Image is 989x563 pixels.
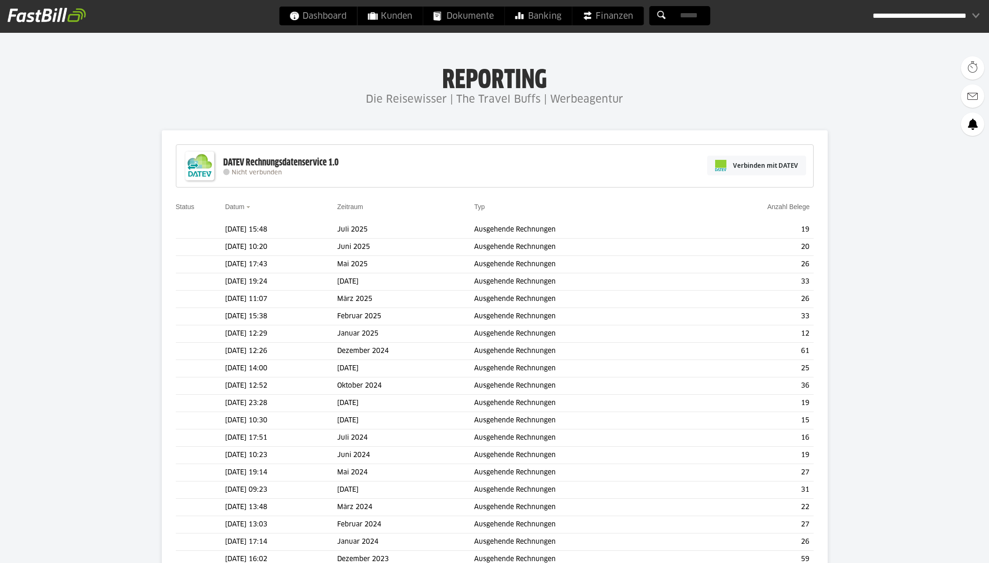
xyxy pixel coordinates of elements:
iframe: Öffnet ein Widget, in dem Sie weitere Informationen finden [916,535,980,558]
td: [DATE] 12:29 [225,325,337,343]
td: 27 [691,516,813,533]
td: 36 [691,377,813,395]
td: 26 [691,533,813,551]
td: 31 [691,481,813,499]
td: Januar 2025 [337,325,474,343]
td: Ausgehende Rechnungen [474,412,691,429]
td: Ausgehende Rechnungen [474,516,691,533]
td: Ausgehende Rechnungen [474,360,691,377]
td: Ausgehende Rechnungen [474,256,691,273]
td: März 2024 [337,499,474,516]
td: Mai 2024 [337,464,474,481]
td: [DATE] 11:07 [225,291,337,308]
td: [DATE] 15:38 [225,308,337,325]
h1: Reporting [94,66,895,90]
td: 15 [691,412,813,429]
td: Mai 2025 [337,256,474,273]
td: [DATE] 17:43 [225,256,337,273]
td: Ausgehende Rechnungen [474,343,691,360]
span: Dashboard [289,7,347,25]
td: 22 [691,499,813,516]
td: 25 [691,360,813,377]
a: Dokumente [423,7,504,25]
td: [DATE] [337,273,474,291]
td: Ausgehende Rechnungen [474,533,691,551]
td: Januar 2024 [337,533,474,551]
td: 27 [691,464,813,481]
td: [DATE] 10:30 [225,412,337,429]
a: Anzahl Belege [767,203,809,210]
td: [DATE] [337,412,474,429]
a: Datum [225,203,244,210]
td: Ausgehende Rechnungen [474,395,691,412]
td: Ausgehende Rechnungen [474,429,691,447]
td: Ausgehende Rechnungen [474,221,691,239]
td: Ausgehende Rechnungen [474,377,691,395]
td: [DATE] 10:23 [225,447,337,464]
td: 33 [691,273,813,291]
td: [DATE] 09:23 [225,481,337,499]
td: [DATE] 17:51 [225,429,337,447]
td: Oktober 2024 [337,377,474,395]
span: Banking [515,7,561,25]
td: [DATE] 19:24 [225,273,337,291]
td: Ausgehende Rechnungen [474,291,691,308]
span: Finanzen [582,7,633,25]
a: Verbinden mit DATEV [707,156,806,175]
td: 19 [691,221,813,239]
a: Zeitraum [337,203,363,210]
img: fastbill_logo_white.png [8,8,86,23]
img: pi-datev-logo-farbig-24.svg [715,160,726,171]
td: [DATE] 13:03 [225,516,337,533]
td: [DATE] 17:14 [225,533,337,551]
td: 61 [691,343,813,360]
td: März 2025 [337,291,474,308]
td: 16 [691,429,813,447]
td: Ausgehende Rechnungen [474,481,691,499]
td: [DATE] [337,481,474,499]
img: sort_desc.gif [246,206,252,208]
span: Nicht verbunden [232,170,282,176]
td: [DATE] 23:28 [225,395,337,412]
td: 26 [691,291,813,308]
td: Ausgehende Rechnungen [474,308,691,325]
td: 33 [691,308,813,325]
td: [DATE] 10:20 [225,239,337,256]
a: Typ [474,203,485,210]
td: 26 [691,256,813,273]
td: 20 [691,239,813,256]
td: Ausgehende Rechnungen [474,325,691,343]
a: Dashboard [279,7,357,25]
td: [DATE] 14:00 [225,360,337,377]
a: Banking [505,7,572,25]
td: Februar 2025 [337,308,474,325]
td: Juli 2025 [337,221,474,239]
td: 19 [691,395,813,412]
td: Ausgehende Rechnungen [474,447,691,464]
td: Ausgehende Rechnungen [474,499,691,516]
td: Dezember 2024 [337,343,474,360]
td: [DATE] 15:48 [225,221,337,239]
td: Juli 2024 [337,429,474,447]
td: [DATE] 12:52 [225,377,337,395]
td: 19 [691,447,813,464]
img: DATEV-Datenservice Logo [181,147,219,185]
td: Juni 2025 [337,239,474,256]
td: [DATE] [337,395,474,412]
span: Kunden [368,7,412,25]
a: Finanzen [572,7,643,25]
td: Ausgehende Rechnungen [474,273,691,291]
td: Februar 2024 [337,516,474,533]
td: [DATE] 12:26 [225,343,337,360]
td: 12 [691,325,813,343]
td: [DATE] [337,360,474,377]
td: [DATE] 13:48 [225,499,337,516]
div: DATEV Rechnungsdatenservice 1.0 [223,157,339,169]
span: Verbinden mit DATEV [733,161,798,170]
td: Ausgehende Rechnungen [474,239,691,256]
span: Dokumente [433,7,494,25]
a: Status [176,203,195,210]
td: Ausgehende Rechnungen [474,464,691,481]
td: Juni 2024 [337,447,474,464]
a: Kunden [357,7,423,25]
